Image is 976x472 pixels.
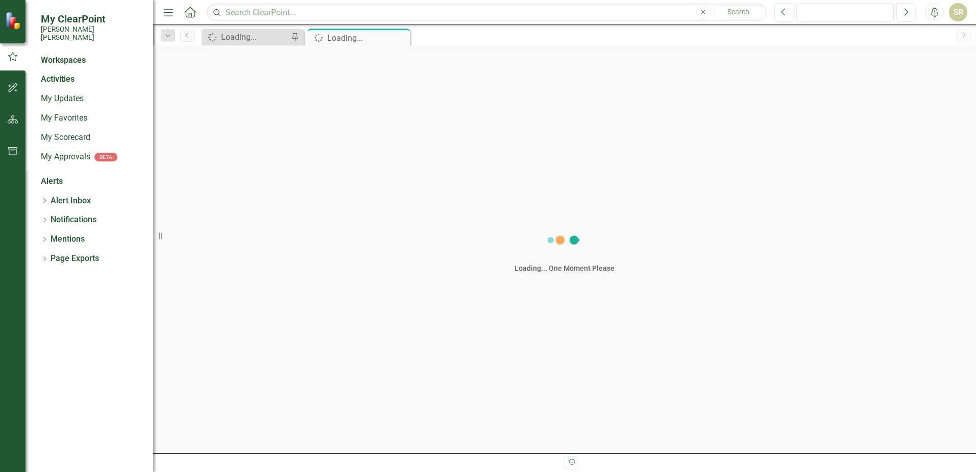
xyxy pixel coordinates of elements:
a: Mentions [51,233,85,245]
div: Loading... [327,32,407,44]
div: Loading... One Moment Please [515,263,615,273]
div: Activities [41,74,143,85]
a: My Favorites [41,112,143,124]
div: Loading... [221,31,288,43]
div: BETA [94,153,117,161]
div: Alerts [41,176,143,187]
a: Alert Inbox [51,195,91,207]
a: My Scorecard [41,132,143,144]
img: ClearPoint Strategy [5,12,23,30]
span: My ClearPoint [41,13,143,25]
button: Search [713,5,764,19]
a: Loading... [204,31,288,43]
a: Notifications [51,214,96,226]
a: My Updates [41,93,143,105]
div: Workspaces [41,55,86,66]
input: Search ClearPoint... [207,4,767,21]
small: [PERSON_NAME] [PERSON_NAME] [41,25,143,42]
a: Page Exports [51,253,99,265]
button: SR [949,3,967,21]
a: My Approvals [41,151,90,163]
span: Search [727,8,749,16]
